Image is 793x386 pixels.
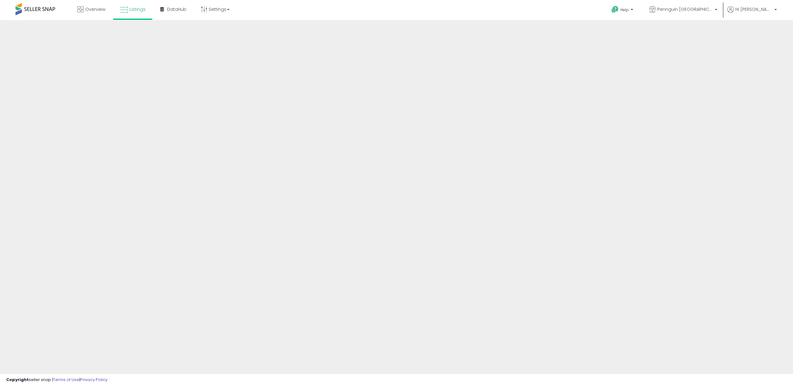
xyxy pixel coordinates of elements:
[607,1,639,20] a: Help
[657,6,713,12] span: Pennguin [GEOGRAPHIC_DATA]
[129,6,146,12] span: Listings
[735,6,773,12] span: Hi [PERSON_NAME]
[85,6,105,12] span: Overview
[167,6,186,12] span: DataHub
[620,7,629,12] span: Help
[611,6,619,13] i: Get Help
[727,6,777,20] a: Hi [PERSON_NAME]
